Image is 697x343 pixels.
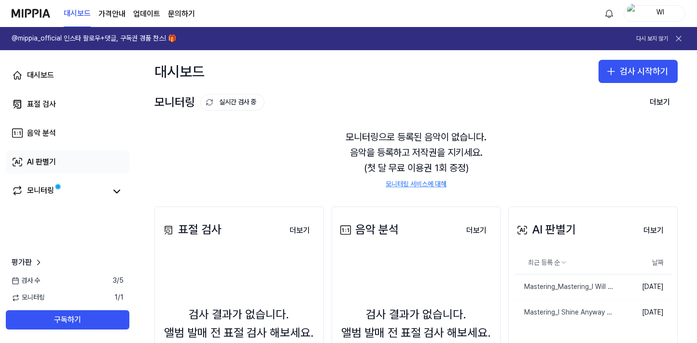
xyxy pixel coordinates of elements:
button: 실시간 검사 중 [200,94,265,110]
a: 업데이트 [133,8,160,20]
a: 평가판 [12,257,43,268]
a: 모니터링 서비스에 대해 [386,179,446,189]
a: 모니터링 [12,185,106,198]
th: 날짜 [615,251,671,274]
a: 대시보드 [64,0,91,27]
a: 더보기 [636,220,671,240]
div: 음악 분석 [338,220,399,239]
div: Mastering_I Shine Anyway ext v2 (2)_44k16b [515,308,615,317]
div: 모니터링 [27,185,54,198]
a: 대시보드 [6,64,129,87]
div: 대시보드 [154,60,205,83]
div: 표절 검사 [161,220,222,239]
div: 검사 결과가 없습니다. 앨범 발매 전 표절 검사 해보세요. [341,305,491,343]
a: 가격안내 [98,8,125,20]
a: 더보기 [459,220,494,240]
div: 표절 검사 [27,98,56,110]
div: 대시보드 [27,69,54,81]
div: 음악 분석 [27,127,56,139]
div: AI 판별기 [515,220,576,239]
a: Mastering_Mastering_I Will Be Fine ext v2_44k16b_44k16b [515,274,615,300]
a: Mastering_I Shine Anyway ext v2 (2)_44k16b [515,300,615,325]
div: 모니터링 [154,93,265,111]
a: AI 판별기 [6,151,129,174]
button: 더보기 [282,221,318,240]
a: 더보기 [282,220,318,240]
span: 1 / 1 [114,293,124,302]
div: Mastering_Mastering_I Will Be Fine ext v2_44k16b_44k16b [515,282,615,292]
span: 평가판 [12,257,32,268]
img: profile [627,4,639,23]
span: 검사 수 [12,276,40,286]
img: 알림 [603,8,615,19]
div: 모니터링으로 등록된 음악이 없습니다. 음악을 등록하고 저작권을 지키세요. (첫 달 무료 이용권 1회 증정) [154,118,678,201]
a: 음악 분석 [6,122,129,145]
button: 검사 시작하기 [599,60,678,83]
button: 더보기 [642,93,678,112]
div: AI 판별기 [27,156,56,168]
button: 다시 보지 않기 [636,35,668,43]
button: profileWI [624,5,685,22]
a: 표절 검사 [6,93,129,116]
span: 3 / 5 [112,276,124,286]
h1: @mippia_official 인스타 팔로우+댓글, 구독권 경품 찬스! 🎁 [12,34,176,43]
button: 더보기 [459,221,494,240]
td: [DATE] [615,300,671,325]
td: [DATE] [615,274,671,300]
a: 문의하기 [168,8,195,20]
div: WI [641,8,679,18]
button: 구독하기 [6,310,129,329]
button: 더보기 [636,221,671,240]
span: 모니터링 [12,293,45,302]
div: 검사 결과가 없습니다. 앨범 발매 전 표절 검사 해보세요. [164,305,314,343]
